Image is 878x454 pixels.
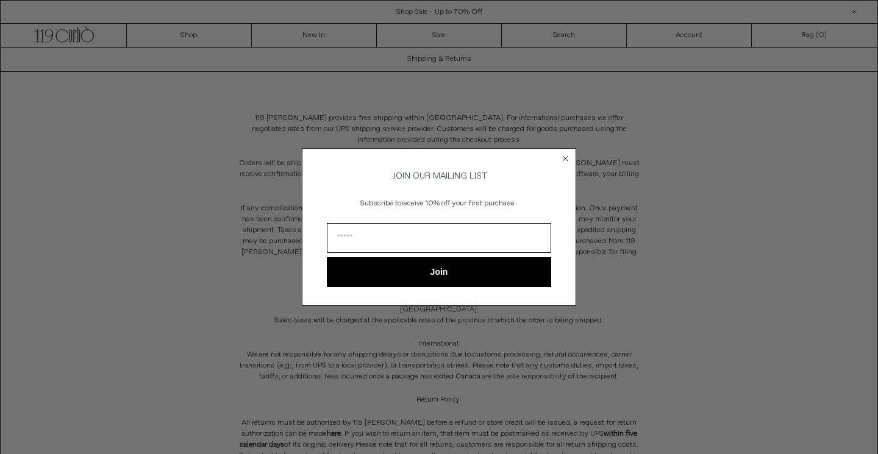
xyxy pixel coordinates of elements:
input: Email [327,223,551,253]
span: receive 10% off your first purchase [401,199,515,208]
span: JOIN OUR MAILING LIST [391,171,487,182]
button: Join [327,257,551,287]
span: Subscribe to [360,199,401,208]
button: Close dialog [559,152,571,165]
